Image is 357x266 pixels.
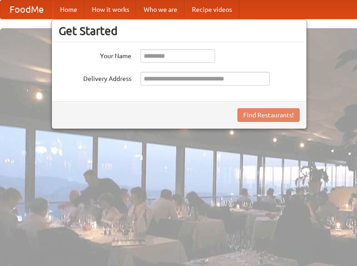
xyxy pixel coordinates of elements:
[59,72,131,83] label: Delivery Address
[237,108,300,122] button: Find Restaurants!
[59,24,300,38] h3: Get Started
[53,0,85,19] a: Home
[0,0,53,19] a: FoodMe
[136,0,185,19] a: Who we are
[59,49,131,60] label: Your Name
[185,0,239,19] a: Recipe videos
[85,0,136,19] a: How it works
